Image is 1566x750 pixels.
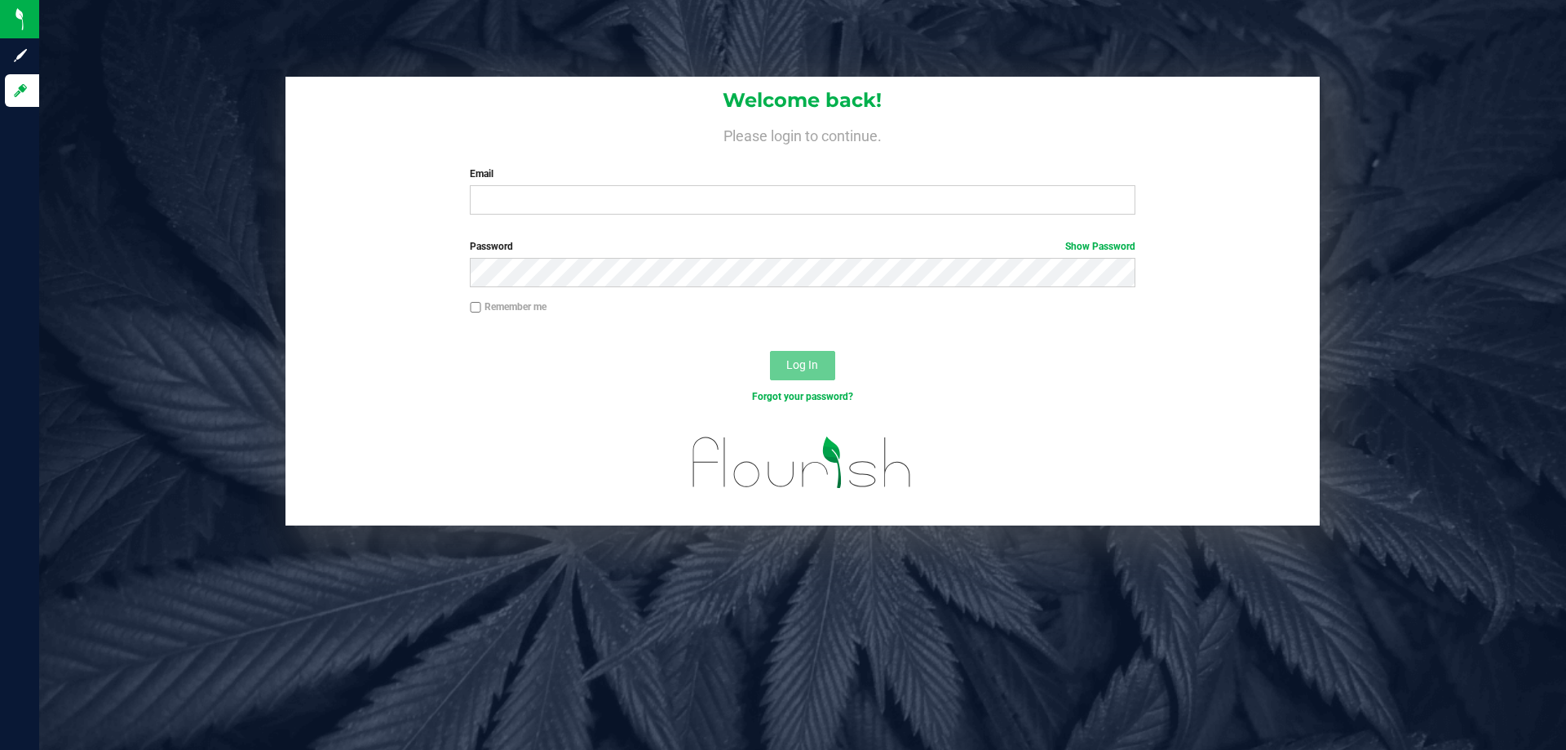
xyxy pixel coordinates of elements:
[12,47,29,64] inline-svg: Sign up
[285,90,1320,111] h1: Welcome back!
[752,391,853,402] a: Forgot your password?
[470,302,481,313] input: Remember me
[470,166,1135,181] label: Email
[470,241,513,252] span: Password
[770,351,835,380] button: Log In
[786,358,818,371] span: Log In
[673,421,931,504] img: flourish_logo.svg
[470,300,546,314] label: Remember me
[285,124,1320,144] h4: Please login to continue.
[1065,241,1135,252] a: Show Password
[12,82,29,99] inline-svg: Log in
